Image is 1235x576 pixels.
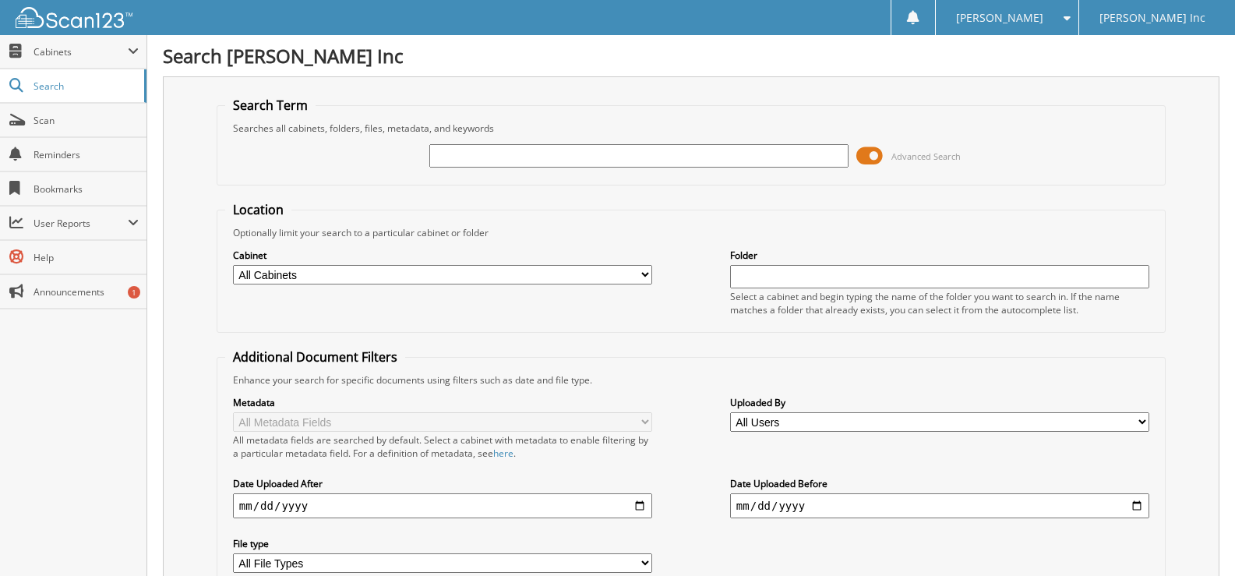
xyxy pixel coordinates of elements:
img: scan123-logo-white.svg [16,7,132,28]
label: File type [233,537,652,550]
span: Cabinets [34,45,128,58]
span: Help [34,251,139,264]
label: Uploaded By [730,396,1149,409]
label: Date Uploaded Before [730,477,1149,490]
legend: Search Term [225,97,316,114]
span: Bookmarks [34,182,139,196]
span: Reminders [34,148,139,161]
div: Searches all cabinets, folders, files, metadata, and keywords [225,122,1157,135]
span: [PERSON_NAME] [956,13,1043,23]
input: end [730,493,1149,518]
label: Metadata [233,396,652,409]
label: Folder [730,249,1149,262]
label: Cabinet [233,249,652,262]
span: Scan [34,114,139,127]
label: Date Uploaded After [233,477,652,490]
span: User Reports [34,217,128,230]
span: Announcements [34,285,139,299]
div: All metadata fields are searched by default. Select a cabinet with metadata to enable filtering b... [233,433,652,460]
input: start [233,493,652,518]
h1: Search [PERSON_NAME] Inc [163,43,1219,69]
span: Search [34,80,136,93]
span: Advanced Search [891,150,961,162]
legend: Additional Document Filters [225,348,405,366]
div: 1 [128,286,140,299]
div: Optionally limit your search to a particular cabinet or folder [225,226,1157,239]
span: [PERSON_NAME] Inc [1099,13,1205,23]
div: Enhance your search for specific documents using filters such as date and file type. [225,373,1157,387]
a: here [493,447,513,460]
div: Select a cabinet and begin typing the name of the folder you want to search in. If the name match... [730,290,1149,316]
legend: Location [225,201,291,218]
